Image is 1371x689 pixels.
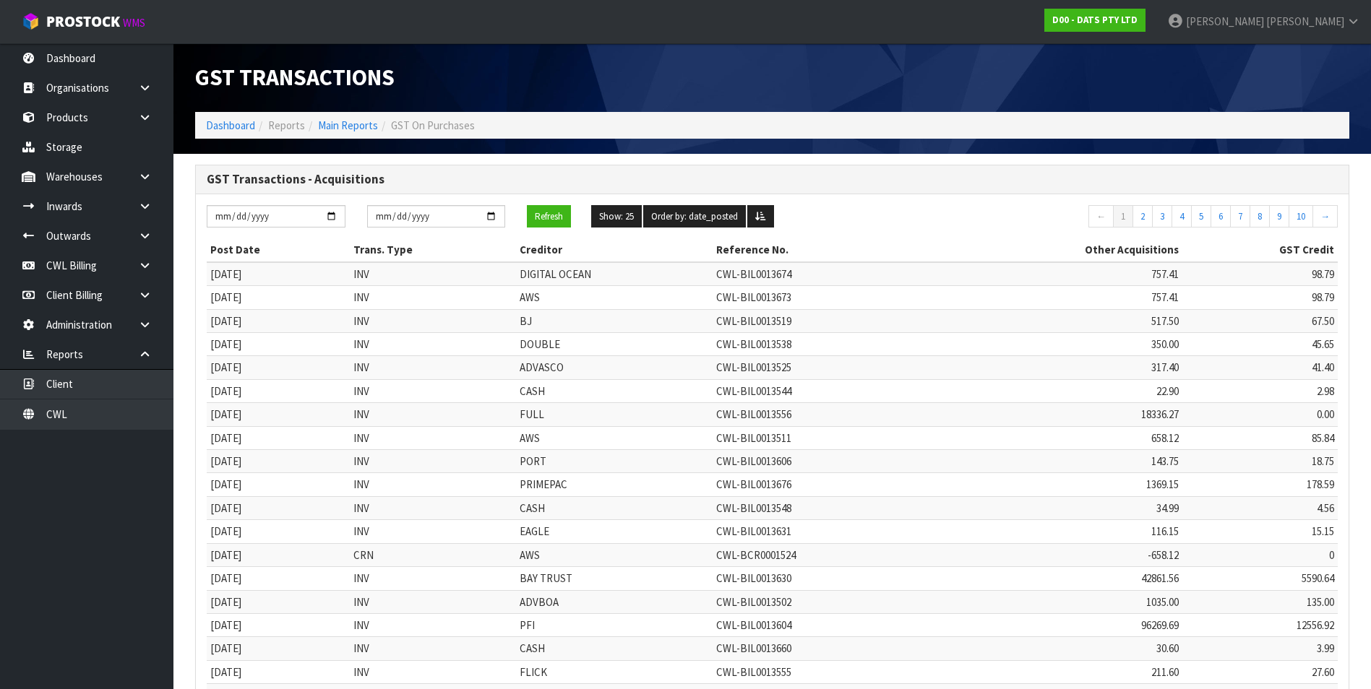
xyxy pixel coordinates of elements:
[516,356,713,379] td: ADVASCO
[516,473,713,496] td: PRIMEPAC
[195,63,395,92] span: GST Transactions
[207,356,350,379] td: [DATE]
[516,543,713,566] td: AWS
[350,637,516,660] td: INV
[1182,426,1338,449] td: 85.84
[1182,520,1338,543] td: 15.15
[713,520,929,543] td: CWL-BIL0013631
[516,660,713,683] td: FLICK
[713,332,929,355] td: CWL-BIL0013538
[516,567,713,590] td: BAY TRUST
[713,286,929,309] td: CWL-BIL0013673
[516,450,713,473] td: PORT
[1289,205,1313,228] a: 10
[516,309,713,332] td: BJ
[350,286,516,309] td: INV
[1182,473,1338,496] td: 178.59
[350,332,516,355] td: INV
[929,590,1182,613] td: 1035.00
[46,12,120,31] span: ProStock
[350,238,516,261] th: Trans. Type
[350,520,516,543] td: INV
[350,660,516,683] td: INV
[207,543,350,566] td: [DATE]
[929,332,1182,355] td: 350.00
[713,450,929,473] td: CWL-BIL0013606
[207,590,350,613] td: [DATE]
[929,238,1182,261] th: Other Acquisitions
[516,426,713,449] td: AWS
[929,286,1182,309] td: 757.41
[713,403,929,426] td: CWL-BIL0013556
[929,543,1182,566] td: -658.12
[713,379,929,402] td: CWL-BIL0013544
[1182,543,1338,566] td: 0
[1182,379,1338,402] td: 2.98
[929,379,1182,402] td: 22.90
[1250,205,1270,228] a: 8
[929,520,1182,543] td: 116.15
[929,309,1182,332] td: 517.50
[350,379,516,402] td: INV
[1052,14,1138,26] strong: D00 - DATS PTY LTD
[643,205,746,228] button: Order by: date_posted
[350,613,516,636] td: INV
[1182,286,1338,309] td: 98.79
[713,426,929,449] td: CWL-BIL0013511
[207,473,350,496] td: [DATE]
[713,309,929,332] td: CWL-BIL0013519
[929,356,1182,379] td: 317.40
[516,520,713,543] td: EAGLE
[22,12,40,30] img: cube-alt.png
[207,637,350,660] td: [DATE]
[713,567,929,590] td: CWL-BIL0013630
[1152,205,1172,228] a: 3
[1088,205,1114,228] a: ←
[975,205,1338,232] nav: Page navigation
[713,496,929,519] td: CWL-BIL0013548
[350,356,516,379] td: INV
[1182,356,1338,379] td: 41.40
[1182,309,1338,332] td: 67.50
[516,262,713,286] td: DIGITAL OCEAN
[1182,590,1338,613] td: 135.00
[516,238,713,261] th: Creditor
[516,379,713,402] td: CASH
[207,403,350,426] td: [DATE]
[207,426,350,449] td: [DATE]
[207,332,350,355] td: [DATE]
[713,590,929,613] td: CWL-BIL0013502
[929,496,1182,519] td: 34.99
[207,379,350,402] td: [DATE]
[929,450,1182,473] td: 143.75
[713,660,929,683] td: CWL-BIL0013555
[713,543,929,566] td: CWL-BCR0001524
[350,262,516,286] td: INV
[713,238,929,261] th: Reference No.
[713,262,929,286] td: CWL-BIL0013674
[1182,496,1338,519] td: 4.56
[350,590,516,613] td: INV
[1312,205,1338,228] a: →
[391,118,475,132] span: GST On Purchases
[516,590,713,613] td: ADVBOA
[929,262,1182,286] td: 757.41
[318,118,378,132] a: Main Reports
[1182,403,1338,426] td: 0.00
[591,205,642,228] button: Show: 25
[1182,238,1338,261] th: GST Credit
[207,450,350,473] td: [DATE]
[1182,567,1338,590] td: 5590.64
[713,356,929,379] td: CWL-BIL0013525
[1182,332,1338,355] td: 45.65
[929,426,1182,449] td: 658.12
[929,660,1182,683] td: 211.60
[1182,660,1338,683] td: 27.60
[1182,262,1338,286] td: 98.79
[516,613,713,636] td: PFI
[713,473,929,496] td: CWL-BIL0013676
[516,286,713,309] td: AWS
[207,520,350,543] td: [DATE]
[207,613,350,636] td: [DATE]
[268,118,305,132] span: Reports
